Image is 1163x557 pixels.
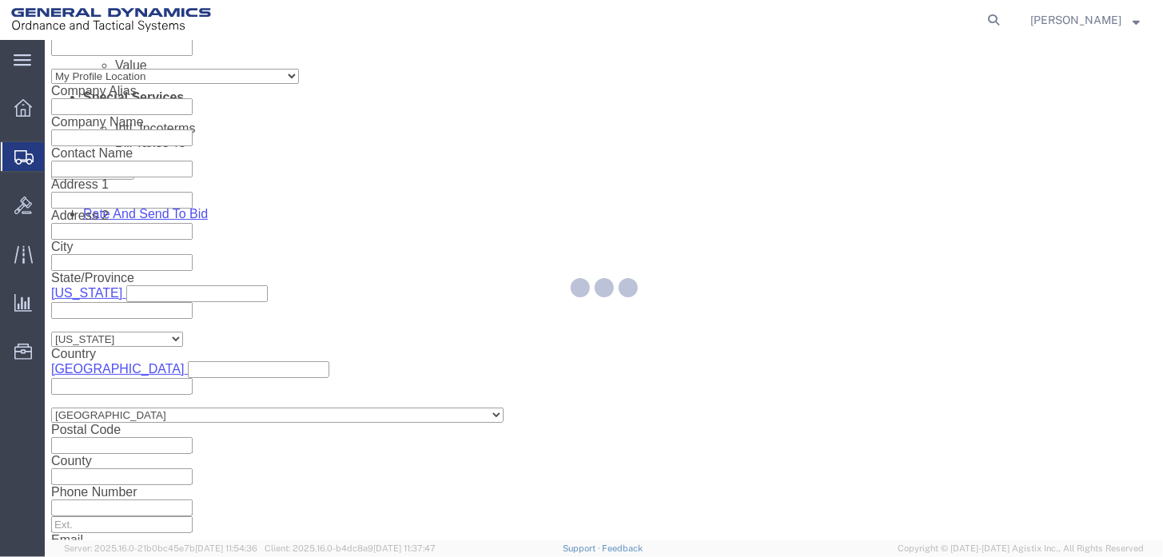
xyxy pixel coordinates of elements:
[373,543,436,553] span: [DATE] 11:37:47
[195,543,257,553] span: [DATE] 11:54:36
[563,543,603,553] a: Support
[898,542,1144,555] span: Copyright © [DATE]-[DATE] Agistix Inc., All Rights Reserved
[603,543,643,553] a: Feedback
[1030,11,1121,29] span: Bonita Mason
[64,543,257,553] span: Server: 2025.16.0-21b0bc45e7b
[265,543,436,553] span: Client: 2025.16.0-b4dc8a9
[11,8,211,32] img: logo
[1030,10,1141,30] button: [PERSON_NAME]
